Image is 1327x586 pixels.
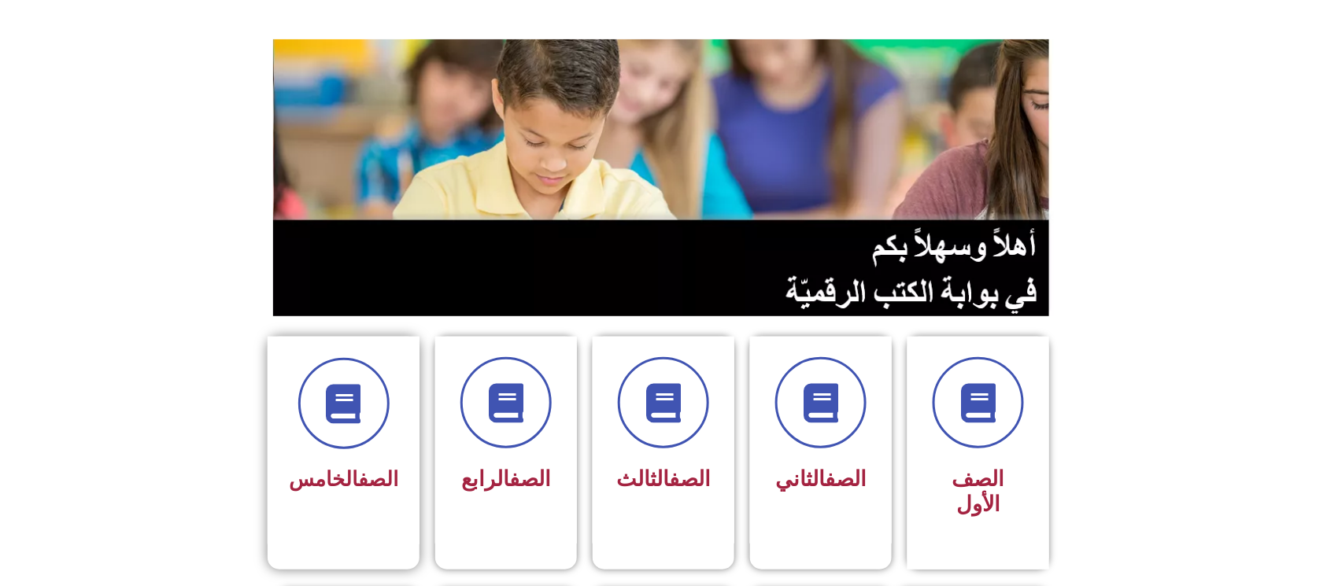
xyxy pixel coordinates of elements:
span: الخامس [289,467,398,491]
span: الرابع [461,466,551,492]
a: الصف [825,466,867,492]
a: الصف [509,466,551,492]
a: الصف [358,467,398,491]
a: الصف [669,466,711,492]
span: الثاني [775,466,867,492]
span: الصف الأول [952,466,1005,517]
span: الثالث [616,466,711,492]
